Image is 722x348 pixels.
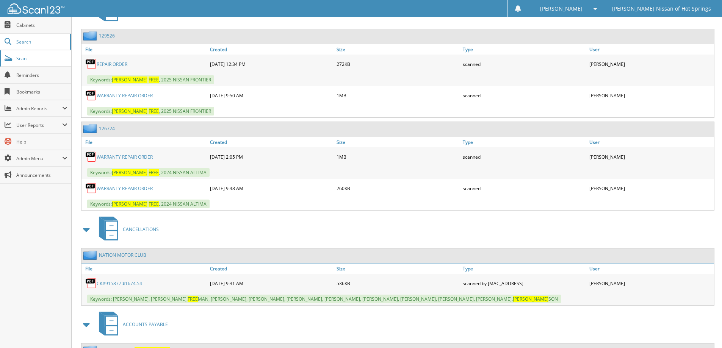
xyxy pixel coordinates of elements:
[587,149,714,164] div: [PERSON_NAME]
[587,181,714,196] div: [PERSON_NAME]
[335,264,461,274] a: Size
[123,321,168,328] span: ACCOUNTS PAYABLE
[97,61,127,67] a: REPAIR ORDER
[85,183,97,194] img: PDF.png
[208,264,335,274] a: Created
[16,122,62,128] span: User Reports
[81,137,208,147] a: File
[99,125,115,132] a: 126724
[335,88,461,103] div: 1MB
[513,296,548,302] span: [PERSON_NAME]
[461,137,587,147] a: Type
[208,56,335,72] div: [DATE] 12:34 PM
[85,90,97,101] img: PDF.png
[85,58,97,70] img: PDF.png
[16,155,62,162] span: Admin Menu
[87,75,214,84] span: Keywords: , 2025 NISSAN FRONTIER
[461,44,587,55] a: Type
[99,33,115,39] a: 129526
[87,168,210,177] span: Keywords: , 2024 NISSAN ALTIMA
[587,137,714,147] a: User
[335,56,461,72] div: 272KB
[16,139,67,145] span: Help
[461,276,587,291] div: scanned by [MAC_ADDRESS]
[461,181,587,196] div: scanned
[335,181,461,196] div: 260KB
[87,295,561,303] span: Keywords: [PERSON_NAME], [PERSON_NAME], MAN, [PERSON_NAME], [PERSON_NAME], [PERSON_NAME], [PERSON...
[16,172,67,178] span: Announcements
[81,264,208,274] a: File
[208,137,335,147] a: Created
[587,56,714,72] div: [PERSON_NAME]
[587,276,714,291] div: [PERSON_NAME]
[87,200,210,208] span: Keywords: , 2024 NISSAN ALTIMA
[461,56,587,72] div: scanned
[8,3,64,14] img: scan123-logo-white.svg
[335,149,461,164] div: 1MB
[94,309,168,339] a: ACCOUNTS PAYABLE
[149,76,159,83] span: FREE
[112,169,147,176] span: [PERSON_NAME]
[81,44,208,55] a: File
[97,92,153,99] a: WARRANTY REPAIR ORDER
[97,185,153,192] a: WARRANTY REPAIR ORDER
[16,89,67,95] span: Bookmarks
[85,278,97,289] img: PDF.png
[94,214,159,244] a: CANCELLATIONS
[87,107,214,115] span: Keywords: , 2025 NISSAN FRONTIER
[112,201,147,207] span: [PERSON_NAME]
[149,108,159,114] span: FREE
[335,44,461,55] a: Size
[208,44,335,55] a: Created
[335,276,461,291] div: 536KB
[123,226,159,233] span: CANCELLATIONS
[112,76,147,83] span: [PERSON_NAME]
[587,264,714,274] a: User
[83,250,99,260] img: folder2.png
[97,280,142,287] a: CK#915877 $1674.54
[208,149,335,164] div: [DATE] 2:05 PM
[16,55,67,62] span: Scan
[112,108,147,114] span: [PERSON_NAME]
[188,296,198,302] span: FREE
[461,88,587,103] div: scanned
[16,39,66,45] span: Search
[208,88,335,103] div: [DATE] 9:50 AM
[335,137,461,147] a: Size
[83,31,99,41] img: folder2.png
[587,88,714,103] div: [PERSON_NAME]
[461,149,587,164] div: scanned
[208,276,335,291] div: [DATE] 9:31 AM
[461,264,587,274] a: Type
[83,124,99,133] img: folder2.png
[97,154,153,160] a: WARRANTY REPAIR ORDER
[540,6,583,11] span: [PERSON_NAME]
[149,169,159,176] span: FREE
[16,22,67,28] span: Cabinets
[85,151,97,162] img: PDF.png
[208,181,335,196] div: [DATE] 9:48 AM
[612,6,711,11] span: [PERSON_NAME] Nissan of Hot Springs
[587,44,714,55] a: User
[16,105,62,112] span: Admin Reports
[16,72,67,78] span: Reminders
[99,252,146,258] a: NATION MOTOR CLUB
[149,201,159,207] span: FREE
